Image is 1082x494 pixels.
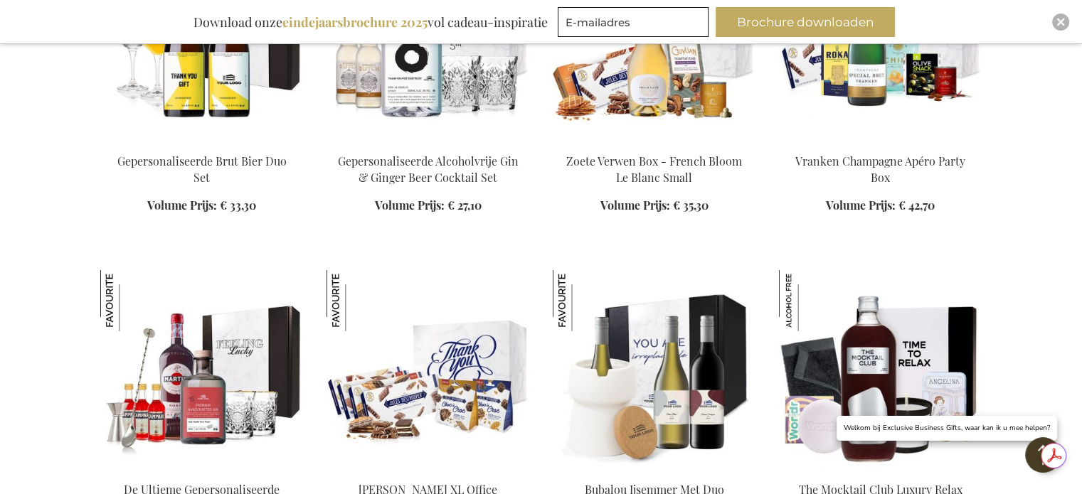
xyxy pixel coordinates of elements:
a: Volume Prijs: € 42,70 [826,198,935,214]
img: De Ultieme Gepersonaliseerde Negroni Cocktail Set [100,270,161,331]
span: € 42,70 [898,198,935,213]
a: Volume Prijs: € 35,30 [600,198,709,214]
b: eindejaarsbrochure 2025 [282,14,428,31]
span: Volume Prijs: [600,198,670,213]
button: Brochure downloaden [716,7,895,37]
span: Volume Prijs: [375,198,445,213]
a: Jules Destrooper XL Office Sharing Box Jules Destrooper XL Office Sharing Box [327,463,530,477]
img: Close [1056,18,1065,26]
img: The Ultimate Personalized Negroni Cocktail Set [100,270,304,469]
a: Volume Prijs: € 27,10 [375,198,482,214]
a: Zoete Verwen Box - French Bloom Le Blanc Small [566,154,742,185]
a: Personalised Champagne Beer Gepersonaliseerde Brut Bier Duo Set [100,136,304,149]
img: Jules Destrooper XL Office Sharing Box [327,270,530,469]
div: Close [1052,14,1069,31]
span: € 35,30 [673,198,709,213]
span: Volume Prijs: [147,198,217,213]
input: E-mailadres [558,7,709,37]
a: Personalised Non-alcoholc Gin & Ginger Beer Set Gepersonaliseerde Alcoholvrije Gin & Ginger Beer ... [327,136,530,149]
span: € 33,30 [220,198,256,213]
a: Volume Prijs: € 33,30 [147,198,256,214]
a: The Ultimate Personalized Negroni Cocktail Set De Ultieme Gepersonaliseerde Negroni Cocktail Set [100,463,304,477]
a: Vranken Champagne Apéro Party Box Vranken Champagne Apéro Party Box [779,136,982,149]
a: Sweet Treats Box - French Bloom Le Blanc Small Zoete Verwen Box - French Bloom Le Blanc Small [553,136,756,149]
img: Bubalou Ijsemmer Met Duo Gepersonaliseerde Wijn [553,270,756,469]
a: Bubalou Ijsemmer Met Duo Gepersonaliseerde Wijn Bubalou Ijsemmer Met Duo Gepersonaliseerde Wijn [553,463,756,477]
a: Vranken Champagne Apéro Party Box [795,154,965,185]
a: Gepersonaliseerde Alcoholvrije Gin & Ginger Beer Cocktail Set [338,154,519,185]
img: Jules Destrooper XL Office Sharing Box [327,270,388,331]
div: Download onze vol cadeau-inspiratie [187,7,554,37]
span: € 27,10 [447,198,482,213]
img: Bubalou Ijsemmer Met Duo Gepersonaliseerde Wijn [553,270,614,331]
form: marketing offers and promotions [558,7,713,41]
span: Volume Prijs: [826,198,896,213]
img: The Mocktail Club Luxury Relax Box [779,270,840,331]
a: The Mocktail Club Luxury Relax Box The Mocktail Club Luxury Relax Box [779,463,982,477]
img: The Mocktail Club Luxury Relax Box [779,270,982,469]
a: Gepersonaliseerde Brut Bier Duo Set [117,154,287,185]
